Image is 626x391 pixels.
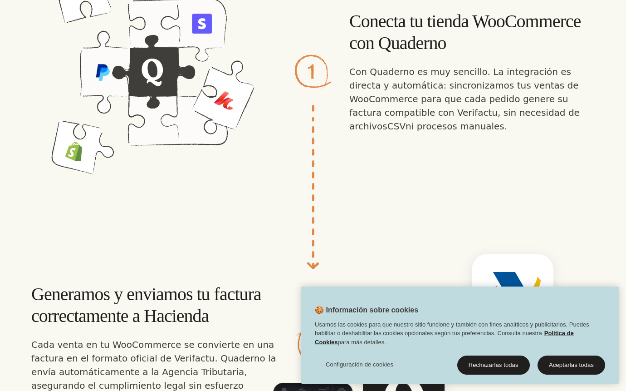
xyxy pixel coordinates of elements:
h3: Conecta tu tienda WooCommerce con Quaderno [349,10,595,54]
h2: 🍪 Información sobre cookies [301,305,418,320]
h3: Generamos y enviamos tu factura correctamente a Hacienda [31,283,277,327]
div: Cookie banner [301,287,619,384]
div: 🍪 Información sobre cookies [301,287,619,384]
p: Con Quaderno es muy sencillo. La integración es directa y automática: sincronizamos tus ventas de... [349,65,595,133]
button: Aceptarlas todas [538,356,605,375]
button: Rechazarlas todas [457,356,530,375]
abbr: Comma-separated values [387,121,406,132]
div: Usamos las cookies para que nuestro sitio funcione y también con fines analíticos y publicitarios... [301,320,619,351]
button: Configuración de cookies [315,356,404,374]
a: Política de Cookies [315,330,574,346]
